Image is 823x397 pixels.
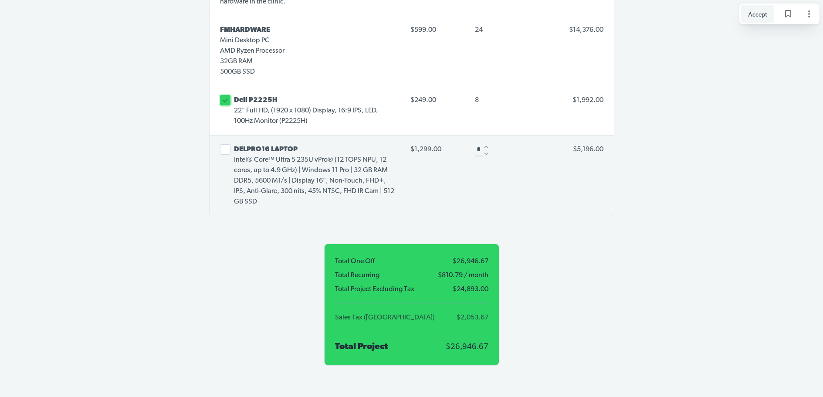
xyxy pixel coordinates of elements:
span: Total Recurring [335,272,434,279]
span: $1,992.00 [572,97,603,104]
span: Dell P2225H [234,97,278,104]
p: 500GB SSD [220,67,284,77]
button: Page options [800,5,818,23]
span: $14,376.00 [569,27,603,34]
span: $24,893.00 [435,286,488,293]
span: $599.00 [410,23,461,37]
span: Total One Off [335,258,412,265]
span: $26,946.67 [415,258,488,265]
span: DELPRO16 LAPTOP [234,146,298,153]
button: Accept [741,5,774,23]
span: $810.79 [438,272,463,279]
span: $2,053.67 [447,314,488,321]
span: Accept [748,9,767,19]
span: 8 [475,97,479,104]
p: 22" Full HD, (1920 x 1080) Display, 16:9 IPS, LED, 100Hz Monitor (P2225H) [234,105,396,126]
button: Decrease [483,151,489,157]
p: 32GB RAM [220,56,284,67]
span: Total Project Excluding Tax [335,286,432,293]
button: Increase [483,144,489,150]
span: Total Project [335,343,388,351]
span: $1,299.00 [410,143,461,156]
p: Intel® Core™ Ultra 5 235U vPro® (12 TOPS NPU, 12 cores, up to 4.9 GHz) | Windows 11 Pro | 32 GB R... [234,144,396,207]
p: Mini Desktop PC AMD Ryzen Processor [220,35,284,56]
span: Sales Tax ([GEOGRAPHIC_DATA]) [335,314,444,321]
span: $5,196.00 [573,146,603,153]
span: / month [463,272,488,279]
span: FMHARDWARE [220,27,270,34]
span: $26,946.67 [446,343,488,351]
span: $249.00 [410,93,461,107]
span: 24 [475,27,483,34]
